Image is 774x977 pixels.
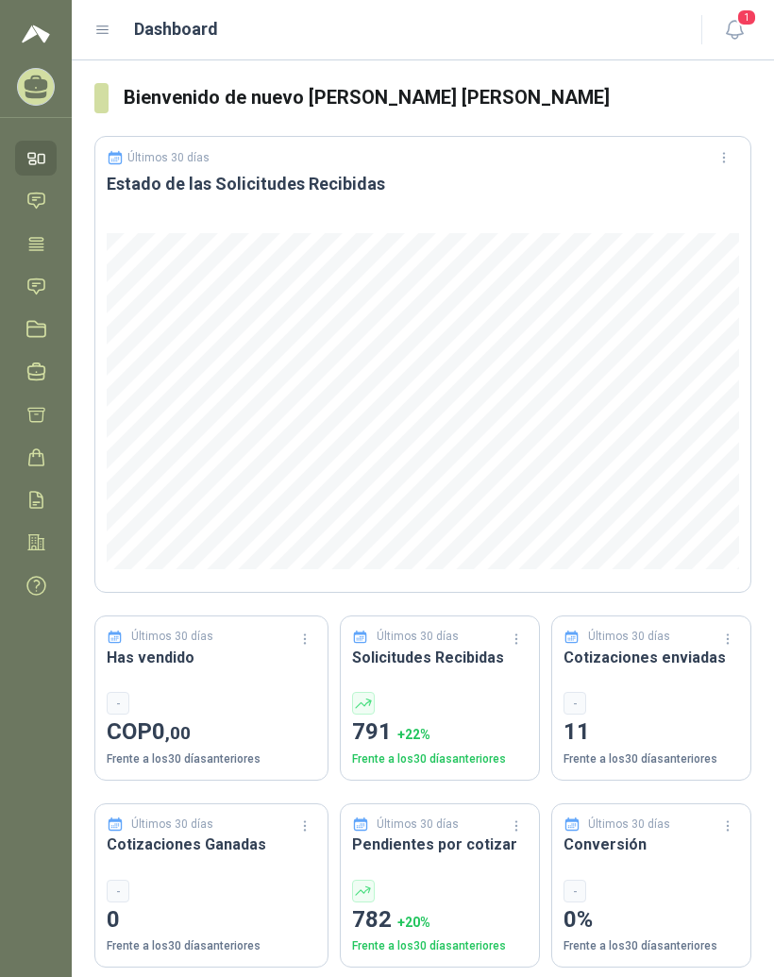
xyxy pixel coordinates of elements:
[124,83,751,112] h3: Bienvenido de nuevo [PERSON_NAME] [PERSON_NAME]
[564,750,739,768] p: Frente a los 30 días anteriores
[352,646,528,669] h3: Solicitudes Recibidas
[131,816,213,834] p: Últimos 30 días
[397,915,430,930] span: + 20 %
[564,937,739,955] p: Frente a los 30 días anteriores
[107,833,316,856] h3: Cotizaciones Ganadas
[736,8,757,26] span: 1
[127,151,210,164] p: Últimos 30 días
[107,715,316,750] p: COP
[564,646,739,669] h3: Cotizaciones enviadas
[352,937,528,955] p: Frente a los 30 días anteriores
[564,880,586,902] div: -
[352,715,528,750] p: 791
[717,13,751,47] button: 1
[564,692,586,715] div: -
[107,692,129,715] div: -
[107,646,316,669] h3: Has vendido
[588,816,670,834] p: Últimos 30 días
[107,937,316,955] p: Frente a los 30 días anteriores
[107,750,316,768] p: Frente a los 30 días anteriores
[107,880,129,902] div: -
[352,750,528,768] p: Frente a los 30 días anteriores
[134,16,218,42] h1: Dashboard
[377,628,459,646] p: Últimos 30 días
[564,833,739,856] h3: Conversión
[107,902,316,938] p: 0
[131,628,213,646] p: Últimos 30 días
[152,718,191,745] span: 0
[564,902,739,938] p: 0%
[588,628,670,646] p: Últimos 30 días
[397,727,430,742] span: + 22 %
[377,816,459,834] p: Últimos 30 días
[564,715,739,750] p: 11
[107,173,739,195] h3: Estado de las Solicitudes Recibidas
[22,23,50,45] img: Logo peakr
[352,902,528,938] p: 782
[352,833,528,856] h3: Pendientes por cotizar
[165,722,191,744] span: ,00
